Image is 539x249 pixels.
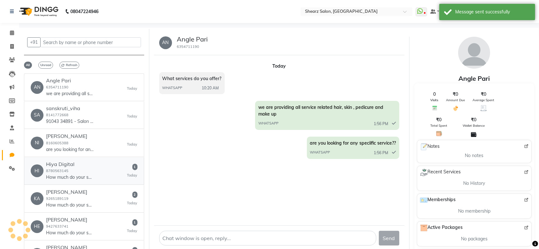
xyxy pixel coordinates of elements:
small: Today [127,86,137,91]
small: 8780563145 [46,169,68,173]
small: Today [127,200,137,206]
small: 9427633741 [46,224,68,229]
small: 6354711190 [46,85,68,89]
h5: Angle Pari [177,35,208,43]
span: 2 [132,192,137,198]
img: avatar [458,37,490,69]
h6: Angle Pari [46,78,94,84]
div: NI [31,137,43,149]
span: 1 [132,164,137,170]
div: AN [31,81,43,94]
span: WHATSAPP [310,150,330,155]
img: Amount Due Icon [453,105,459,111]
span: What services do you offer? [162,76,222,81]
img: Average Spent Icon [480,105,487,111]
p: How much do your services cost? [46,202,94,208]
span: Recent Services [420,169,461,176]
span: No History [463,180,485,187]
div: KA [31,192,43,205]
p: How much do your services cost? [46,230,94,236]
span: ₹0 [436,117,442,123]
button: +91 [27,37,41,47]
input: Search by name or phone number [40,37,141,47]
span: ₹0 [471,117,477,123]
span: we are providing all service related hair, skin , pedicure and make up [258,104,383,117]
span: Visits [431,98,439,102]
span: Active Packages [420,224,463,232]
small: 8160605388 [46,141,68,145]
img: Total Spent Icon [436,131,442,137]
h6: [PERSON_NAME] [46,189,94,195]
small: Today [127,228,137,234]
span: No membership [458,208,490,215]
div: Message sent successfully [455,9,530,15]
small: 8141772668 [46,113,68,117]
div: SA [31,109,43,122]
h6: [PERSON_NAME] [46,133,94,139]
span: 1:56 PM [374,121,388,127]
h6: sanskruti_viha [46,105,94,111]
p: are you looking for any specifice service? [46,146,94,153]
span: WHATSAPP [258,121,278,126]
span: are you looking for any speciific service?? [310,140,396,146]
small: 9265189119 [46,196,68,201]
span: 1 [132,219,137,226]
span: Unread [38,62,53,69]
p: we are providing all service related hair, skin , pedicure and make up [46,90,94,97]
p: How much do your services cost? [46,174,94,181]
h6: [PERSON_NAME] [46,217,94,223]
span: Refresh [59,62,79,69]
strong: Today [272,63,286,69]
b: 08047224946 [70,3,98,20]
span: Amount Due [446,98,465,102]
small: Today [127,173,137,178]
span: Notes [420,143,440,151]
span: ₹0 [481,91,486,98]
span: Memberships [420,196,456,204]
div: AN [159,36,172,49]
small: 6354711190 [177,44,199,49]
div: HE [31,220,43,233]
span: Wallet Balance [463,123,485,128]
span: 0 [433,91,436,98]
span: 10:20 AM [202,85,219,91]
span: All [24,62,32,69]
span: No notes [465,152,483,159]
h6: Hiya Digital [46,161,94,167]
p: 91043 34891 - Salon number at p,nagar [46,118,94,125]
span: 1:56 PM [374,150,388,156]
span: No packages [461,236,488,242]
span: ₹0 [453,91,458,98]
div: Angle Pari [414,74,535,83]
span: Total Spent [431,123,448,128]
small: Today [127,114,137,119]
small: Today [127,142,137,147]
span: WHATSAPP [162,85,183,91]
div: HI [31,164,43,177]
img: logo [16,3,60,20]
span: Average Spent [473,98,495,102]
